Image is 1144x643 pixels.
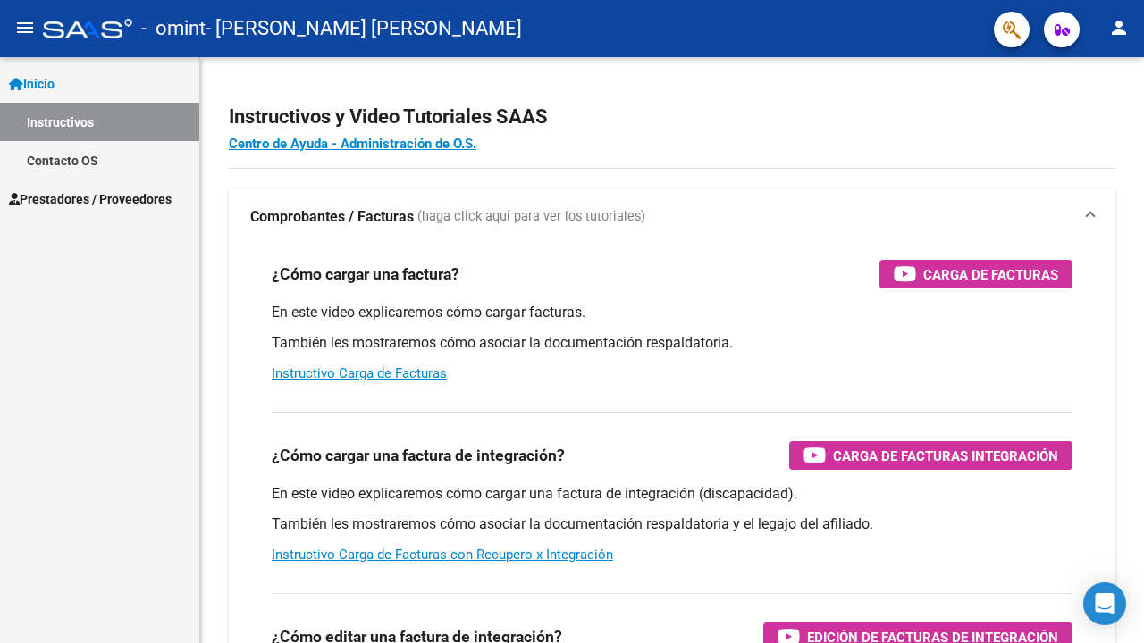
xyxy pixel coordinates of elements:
[206,9,522,48] span: - [PERSON_NAME] [PERSON_NAME]
[272,303,1072,322] p: En este video explicaremos cómo cargar facturas.
[879,260,1072,288] button: Carga de Facturas
[272,443,565,468] h3: ¿Cómo cargar una factura de integración?
[14,17,36,38] mat-icon: menu
[833,445,1058,467] span: Carga de Facturas Integración
[417,207,645,227] span: (haga click aquí para ver los tutoriales)
[9,74,55,94] span: Inicio
[141,9,206,48] span: - omint
[272,484,1072,504] p: En este video explicaremos cómo cargar una factura de integración (discapacidad).
[272,514,1072,534] p: También les mostraremos cómo asociar la documentación respaldatoria y el legajo del afiliado.
[250,207,414,227] strong: Comprobantes / Facturas
[923,263,1058,286] span: Carga de Facturas
[229,136,476,152] a: Centro de Ayuda - Administración de O.S.
[789,441,1072,470] button: Carga de Facturas Integración
[1083,582,1126,625] div: Open Intercom Messenger
[1108,17,1130,38] mat-icon: person
[272,262,459,287] h3: ¿Cómo cargar una factura?
[272,547,613,563] a: Instructivo Carga de Facturas con Recupero x Integración
[9,189,172,209] span: Prestadores / Proveedores
[272,365,447,381] a: Instructivo Carga de Facturas
[229,188,1115,246] mat-expansion-panel-header: Comprobantes / Facturas (haga click aquí para ver los tutoriales)
[229,100,1115,134] h2: Instructivos y Video Tutoriales SAAS
[272,333,1072,353] p: También les mostraremos cómo asociar la documentación respaldatoria.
